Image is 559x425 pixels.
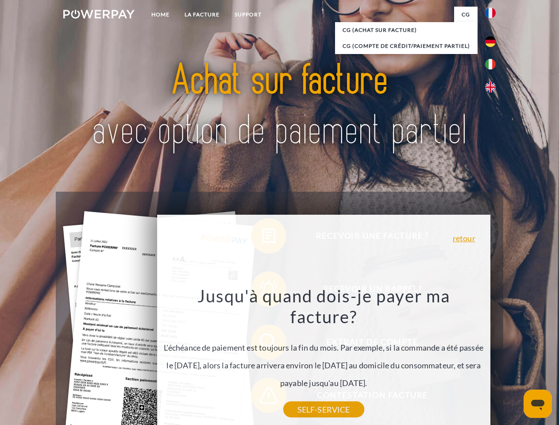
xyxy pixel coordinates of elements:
a: retour [453,234,475,242]
img: en [485,82,496,93]
a: CG (Compte de crédit/paiement partiel) [335,38,478,54]
img: title-powerpay_fr.svg [85,42,474,170]
img: fr [485,8,496,18]
img: de [485,36,496,47]
a: Support [227,7,269,23]
a: CG [454,7,478,23]
a: CG (achat sur facture) [335,22,478,38]
img: it [485,59,496,70]
div: L'échéance de paiement est toujours la fin du mois. Par exemple, si la commande a été passée le [... [162,285,485,410]
a: LA FACTURE [177,7,227,23]
img: logo-powerpay-white.svg [63,10,135,19]
a: Home [144,7,177,23]
a: SELF-SERVICE [283,402,364,417]
h3: Jusqu'à quand dois-je payer ma facture? [162,285,485,328]
iframe: Bouton de lancement de la fenêtre de messagerie [524,390,552,418]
